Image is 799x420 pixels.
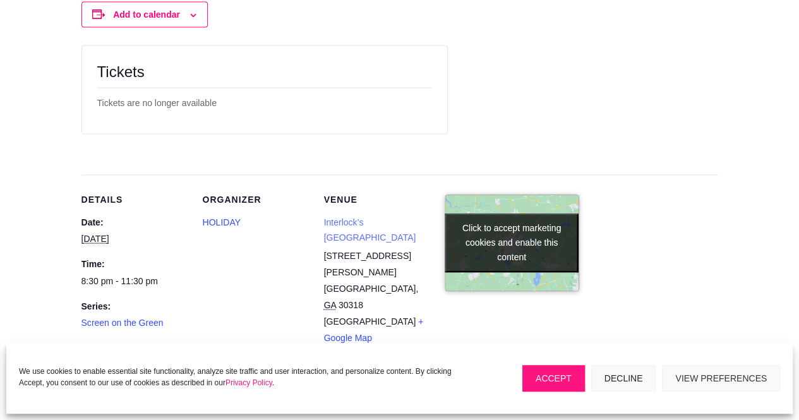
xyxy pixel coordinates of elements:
span: [GEOGRAPHIC_DATA] [324,284,416,294]
button: Accept [522,365,585,392]
dt: Cost: [81,341,188,356]
h2: Venue [324,195,430,210]
div: Tickets are no longer available [97,96,432,111]
abbr: 2025-08-07 [81,234,109,244]
button: Click to accept marketing cookies and enable this content [445,213,579,272]
button: View links to add events to your calendar [113,9,180,20]
h2: Tickets [97,61,432,83]
span: [STREET_ADDRESS][PERSON_NAME] [324,251,411,277]
p: We use cookies to enable essential site functionality, analyze site traffic and user interaction,... [19,366,478,388]
a: HOLIDAY [203,217,241,227]
dt: Series: [81,299,188,314]
dt: Date: [81,215,188,230]
abbr: Georgia [324,300,336,310]
span: , [416,284,418,294]
h2: Details [81,195,188,210]
span: [GEOGRAPHIC_DATA] [324,316,416,327]
h2: Organizer [203,195,309,210]
div: 2025-08-07 [81,274,188,289]
span: 30318 [339,300,363,310]
button: Decline [591,365,656,392]
dt: Time: [81,257,188,272]
a: Privacy Policy [225,378,272,387]
button: View preferences [662,365,780,392]
a: Interlock’s [GEOGRAPHIC_DATA] [324,217,416,243]
a: Screen on the Green [81,318,164,328]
